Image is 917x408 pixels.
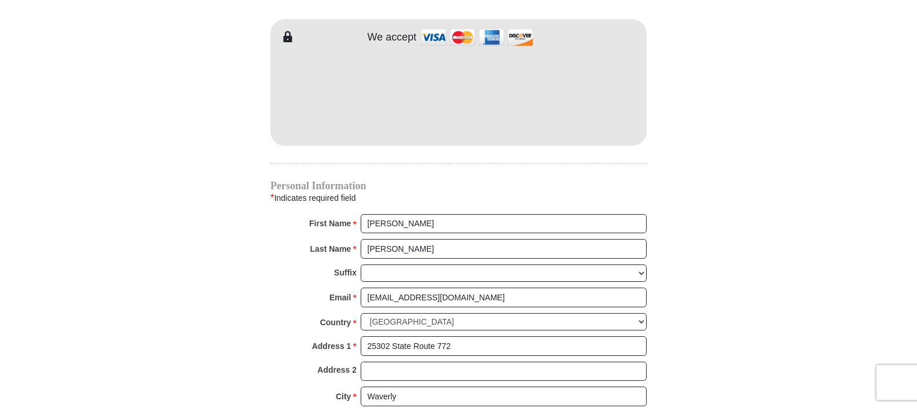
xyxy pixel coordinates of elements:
strong: Country [320,314,351,330]
img: credit cards accepted [419,25,535,50]
div: Indicates required field [270,190,647,205]
strong: Suffix [334,264,357,281]
strong: Last Name [310,241,351,257]
strong: Address 1 [312,338,351,354]
strong: City [336,388,351,405]
strong: Address 2 [317,362,357,378]
h4: We accept [368,31,417,44]
strong: First Name [309,215,351,231]
h4: Personal Information [270,181,647,190]
strong: Email [329,289,351,306]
